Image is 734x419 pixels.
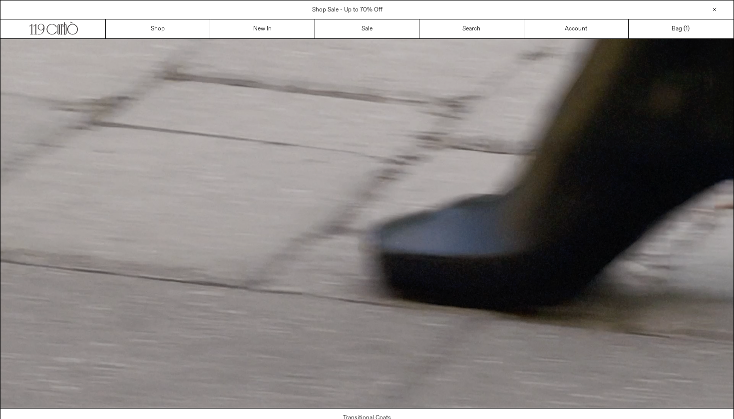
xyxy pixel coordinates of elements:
[524,19,629,38] a: Account
[312,6,382,14] a: Shop Sale - Up to 70% Off
[419,19,524,38] a: Search
[629,19,733,38] a: Bag ()
[0,403,734,411] a: Your browser does not support the video tag.
[686,25,688,33] span: 1
[210,19,315,38] a: New In
[315,19,419,38] a: Sale
[106,19,210,38] a: Shop
[686,24,690,33] span: )
[0,39,734,408] video: Your browser does not support the video tag.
